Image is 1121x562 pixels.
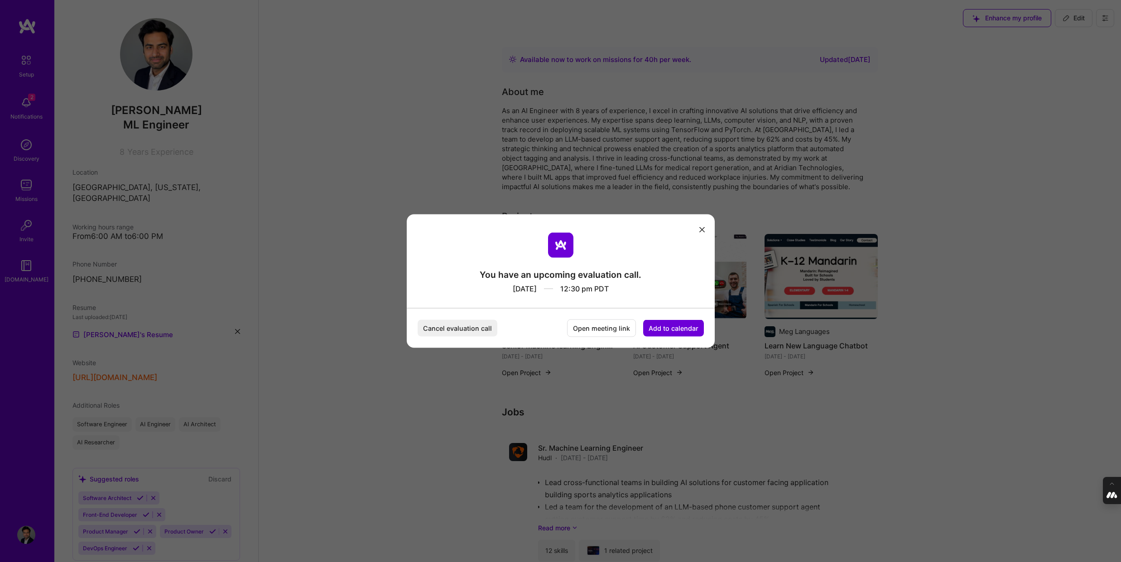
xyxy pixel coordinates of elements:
[418,320,497,337] button: Cancel evaluation call
[480,281,641,294] div: [DATE] 12:30 pm PDT
[643,320,704,337] button: Add to calendar
[480,269,641,281] div: You have an upcoming evaluation call.
[699,227,705,232] i: icon Close
[567,319,636,337] button: Open meeting link
[548,233,573,258] img: aTeam logo
[407,214,715,348] div: modal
